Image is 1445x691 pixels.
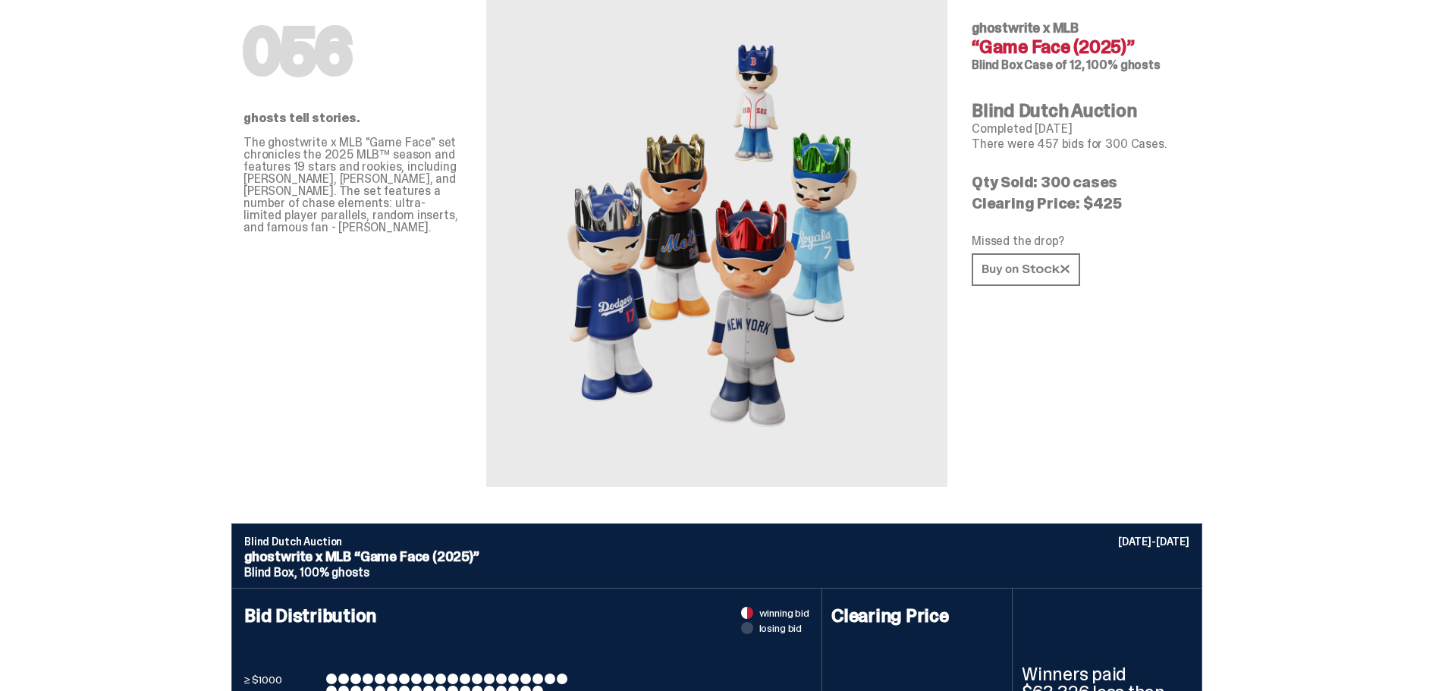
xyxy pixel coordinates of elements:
[972,57,1022,73] span: Blind Box
[244,607,809,674] h4: Bid Distribution
[550,33,884,451] img: MLB&ldquo;Game Face (2025)&rdquo;
[243,137,462,234] p: The ghostwrite x MLB "Game Face" set chronicles the 2025 MLB™ season and features 19 stars and ro...
[1024,57,1160,73] span: Case of 12, 100% ghosts
[831,607,1003,625] h4: Clearing Price
[1118,536,1189,547] p: [DATE]-[DATE]
[243,21,462,82] h1: 056
[972,174,1190,190] p: Qty Sold: 300 cases
[972,102,1190,120] h4: Blind Dutch Auction
[972,235,1190,247] p: Missed the drop?
[972,123,1190,135] p: Completed [DATE]
[759,608,809,618] span: winning bid
[972,38,1190,56] h4: “Game Face (2025)”
[972,19,1079,37] span: ghostwrite x MLB
[972,196,1190,211] p: Clearing Price: $425
[244,550,1189,564] p: ghostwrite x MLB “Game Face (2025)”
[759,623,803,633] span: losing bid
[244,564,297,580] span: Blind Box,
[244,536,1189,547] p: Blind Dutch Auction
[300,564,369,580] span: 100% ghosts
[972,138,1190,150] p: There were 457 bids for 300 Cases.
[243,112,462,124] p: ghosts tell stories.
